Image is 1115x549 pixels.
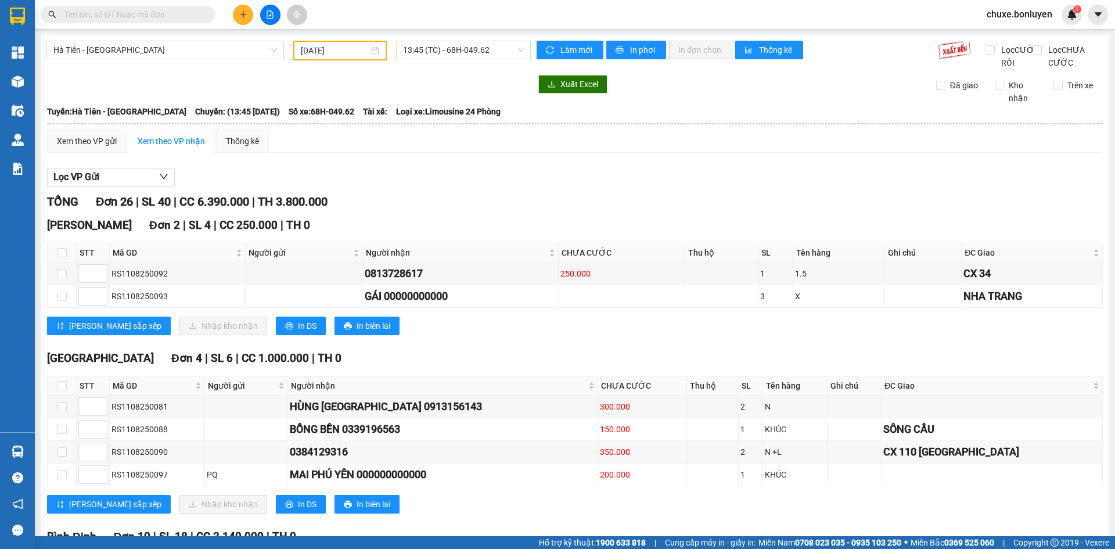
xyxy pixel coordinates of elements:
[111,290,243,303] div: RS1108250093
[403,41,524,59] span: 13:45 (TC) - 68H-049.62
[159,530,188,543] span: SL 18
[211,351,233,365] span: SL 6
[357,498,390,511] span: In biên lai
[260,5,280,25] button: file-add
[744,46,754,55] span: bar-chart
[53,41,277,59] span: Hà Tiên - Đà Nẵng
[600,446,685,458] div: 350.000
[285,500,293,509] span: printer
[665,536,756,549] span: Cung cấp máy in - giấy in:
[142,195,171,209] span: SL 40
[69,320,161,332] span: [PERSON_NAME] sắp xếp
[559,243,685,263] th: CHƯA CƯỚC
[616,46,625,55] span: printer
[56,500,64,509] span: sort-ascending
[47,168,175,186] button: Lọc VP Gửi
[285,322,293,331] span: printer
[290,467,596,483] div: MAI PHÚ YÊN 000000000000
[111,423,203,436] div: RS1108250088
[10,8,25,25] img: logo-vxr
[1088,5,1108,25] button: caret-down
[758,243,794,263] th: SL
[1067,9,1077,20] img: icon-new-feature
[396,105,501,118] span: Loại xe: Limousine 24 Phòng
[208,379,275,392] span: Người gửi
[12,46,24,59] img: dashboard-icon
[997,44,1041,69] span: Lọc CƯỚC RỒI
[111,267,243,280] div: RS1108250092
[765,468,825,481] div: KHÚC
[12,105,24,117] img: warehouse-icon
[293,10,301,19] span: aim
[207,468,285,481] div: PQ
[153,530,156,543] span: |
[174,195,177,209] span: |
[600,468,685,481] div: 200.000
[195,105,280,118] span: Chuyến: (13:45 [DATE])
[110,263,246,285] td: RS1108250092
[298,320,316,332] span: In DS
[904,540,908,545] span: ⚪️
[12,76,24,88] img: warehouse-icon
[12,446,24,458] img: warehouse-icon
[258,195,328,209] span: TH 3.800.000
[596,538,646,547] strong: 1900 633 818
[1003,536,1005,549] span: |
[47,495,171,514] button: sort-ascending[PERSON_NAME] sắp xếp
[301,44,369,57] input: 11/08/2025
[57,135,117,148] div: Xem theo VP gửi
[760,290,792,303] div: 3
[196,530,264,543] span: CC 3.140.000
[205,351,208,365] span: |
[272,530,296,543] span: TH 0
[740,446,761,458] div: 2
[795,538,901,547] strong: 0708 023 035 - 0935 103 250
[179,195,249,209] span: CC 6.390.000
[654,536,656,549] span: |
[276,495,326,514] button: printerIn DS
[740,423,761,436] div: 1
[1044,44,1103,69] span: Lọc CHƯA CƯỚC
[537,41,603,59] button: syncLàm mới
[735,41,803,59] button: bar-chartThống kê
[111,446,203,458] div: RS1108250090
[189,218,211,232] span: SL 4
[64,8,201,21] input: Tìm tên, số ĐT hoặc mã đơn
[111,468,203,481] div: RS1108250097
[77,243,110,263] th: STT
[236,351,239,365] span: |
[96,195,133,209] span: Đơn 26
[538,75,607,94] button: downloadXuất Excel
[53,170,99,184] span: Lọc VP Gửi
[363,105,387,118] span: Tài xế:
[765,423,825,436] div: KHÚC
[290,399,596,415] div: HÙNG [GEOGRAPHIC_DATA] 0913156143
[47,530,96,543] span: Bình Định
[765,400,825,413] div: N
[963,288,1100,304] div: NHA TRANG
[12,134,24,146] img: warehouse-icon
[159,172,168,181] span: down
[286,218,310,232] span: TH 0
[114,530,151,543] span: Đơn 10
[938,41,971,59] img: 9k=
[911,536,994,549] span: Miền Bắc
[598,376,687,396] th: CHƯA CƯỚC
[1051,539,1059,547] span: copyright
[1063,79,1098,92] span: Trên xe
[763,376,828,396] th: Tên hàng
[266,10,274,19] span: file-add
[765,446,825,458] div: N +L
[136,195,139,209] span: |
[233,5,253,25] button: plus
[291,379,586,392] span: Người nhận
[600,400,685,413] div: 300.000
[280,218,283,232] span: |
[56,322,64,331] span: sort-ascending
[298,498,316,511] span: In DS
[793,243,884,263] th: Tên hàng
[885,243,962,263] th: Ghi chú
[287,5,307,25] button: aim
[546,46,556,55] span: sync
[883,444,1100,460] div: CX 110 [GEOGRAPHIC_DATA]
